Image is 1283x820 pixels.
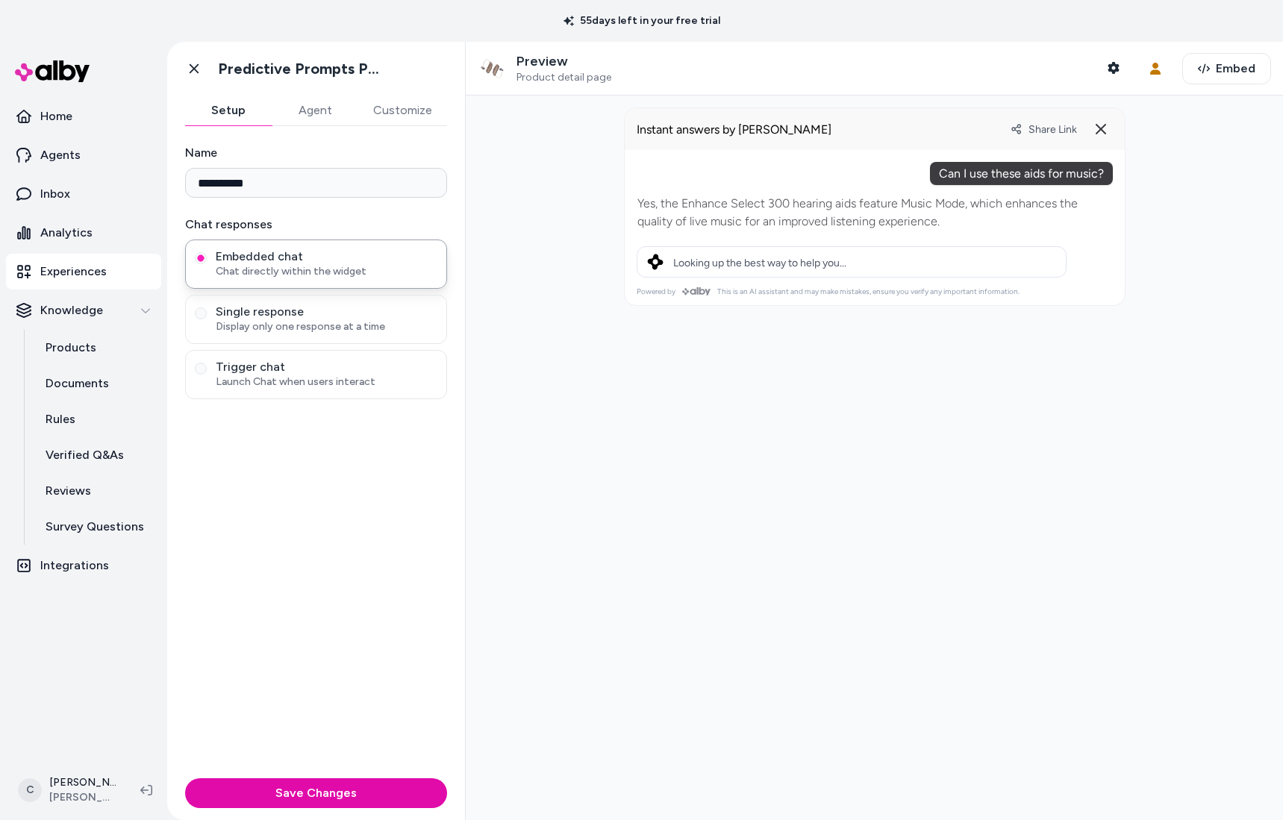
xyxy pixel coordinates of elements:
button: Setup [185,96,272,125]
p: Home [40,107,72,125]
button: Trigger chatLaunch Chat when users interact [195,363,207,375]
p: Analytics [40,224,93,242]
a: Agents [6,137,161,173]
span: Embed [1216,60,1255,78]
a: Products [31,330,161,366]
p: 55 days left in your free trial [555,13,729,28]
p: Reviews [46,482,91,500]
span: Embedded chat [216,249,437,264]
a: Home [6,98,161,134]
span: Chat directly within the widget [216,264,437,279]
a: Inbox [6,176,161,212]
button: Save Changes [185,778,447,808]
span: [PERSON_NAME] [49,790,116,805]
span: Launch Chat when users interact [216,375,437,389]
p: Rules [46,410,75,428]
p: Products [46,339,96,357]
label: Chat responses [185,216,447,234]
button: Single responseDisplay only one response at a time [195,307,207,319]
p: Inbox [40,185,70,203]
p: Integrations [40,557,109,575]
p: Preview [516,53,611,70]
p: [PERSON_NAME] [49,775,116,790]
button: Embedded chatChat directly within the widget [195,252,207,264]
a: Experiences [6,254,161,289]
a: Integrations [6,548,161,583]
button: Customize [358,96,447,125]
button: C[PERSON_NAME][PERSON_NAME] [9,766,128,814]
img: alby Logo [15,60,90,82]
p: Experiences [40,263,107,281]
a: Documents [31,366,161,401]
span: Trigger chat [216,360,437,375]
a: Analytics [6,215,161,251]
button: Knowledge [6,292,161,328]
a: Rules [31,401,161,437]
span: C [18,778,42,802]
span: Product detail page [516,71,611,84]
a: Survey Questions [31,509,161,545]
p: Agents [40,146,81,164]
h1: Predictive Prompts PDP [218,60,386,78]
a: Reviews [31,473,161,509]
p: Verified Q&As [46,446,124,464]
p: Documents [46,375,109,392]
p: Knowledge [40,301,103,319]
p: Survey Questions [46,518,144,536]
img: Enhance Select 300 (Rechargeable) [478,54,508,84]
button: Embed [1182,53,1271,84]
label: Name [185,144,447,162]
span: Single response [216,304,437,319]
button: Agent [272,96,358,125]
a: Verified Q&As [31,437,161,473]
span: Display only one response at a time [216,319,437,334]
